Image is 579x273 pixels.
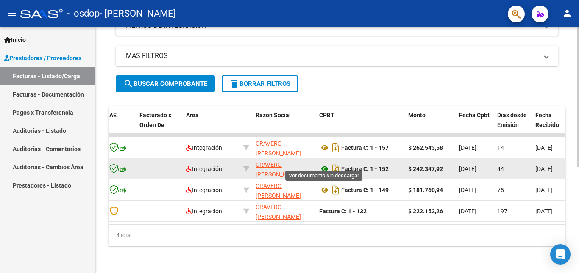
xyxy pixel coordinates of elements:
span: 75 [497,187,504,193]
span: [DATE] [535,144,553,151]
i: Descargar documento [330,162,341,176]
span: [DATE] [535,187,553,193]
datatable-header-cell: CPBT [316,106,405,143]
datatable-header-cell: Facturado x Orden De [136,106,183,143]
div: 27418384676 [256,160,312,178]
span: [DATE] [459,144,476,151]
span: CRAVERO [PERSON_NAME] [256,182,301,199]
div: 4 total [109,225,565,246]
mat-icon: delete [229,79,239,89]
datatable-header-cell: Fecha Recibido [532,106,570,143]
i: Descargar documento [330,141,341,154]
strong: $ 262.543,58 [408,144,443,151]
button: Buscar Comprobante [116,75,215,92]
span: CPBT [319,112,334,119]
span: Razón Social [256,112,291,119]
span: [DATE] [535,165,553,172]
span: Fecha Recibido [535,112,559,128]
span: Prestadores / Proveedores [4,53,81,63]
span: Integración [186,144,222,151]
span: - [PERSON_NAME] [100,4,176,23]
span: Integración [186,208,222,215]
span: Días desde Emisión [497,112,527,128]
span: [DATE] [459,165,476,172]
mat-icon: search [123,79,134,89]
span: CAE [106,112,117,119]
div: 27418384676 [256,181,312,199]
div: Open Intercom Messenger [550,244,571,265]
strong: $ 222.152,26 [408,208,443,215]
button: Borrar Filtros [222,75,298,92]
span: CRAVERO [PERSON_NAME] [256,140,301,157]
span: - osdop [67,4,100,23]
datatable-header-cell: Razón Social [252,106,316,143]
strong: Factura C: 1 - 157 [341,144,389,151]
span: Inicio [4,35,26,44]
span: 44 [497,165,504,172]
datatable-header-cell: Días desde Emisión [494,106,532,143]
mat-panel-title: MAS FILTROS [126,51,538,61]
mat-icon: menu [7,8,17,18]
datatable-header-cell: Fecha Cpbt [456,106,494,143]
span: Facturado x Orden De [139,112,171,128]
span: CRAVERO [PERSON_NAME] [256,204,301,220]
span: Fecha Cpbt [459,112,490,119]
span: CRAVERO [PERSON_NAME] [256,161,301,178]
strong: Factura C: 1 - 149 [341,187,389,193]
strong: $ 242.347,92 [408,165,443,172]
span: [DATE] [459,208,476,215]
div: 27418384676 [256,139,312,157]
span: [DATE] [535,208,553,215]
datatable-header-cell: CAE [102,106,136,143]
span: Buscar Comprobante [123,80,207,88]
span: Monto [408,112,426,119]
span: 14 [497,144,504,151]
div: 27418384676 [256,202,312,220]
i: Descargar documento [330,183,341,197]
datatable-header-cell: Monto [405,106,456,143]
strong: Factura C: 1 - 152 [341,165,389,172]
strong: $ 181.760,94 [408,187,443,193]
mat-expansion-panel-header: MAS FILTROS [116,46,558,66]
span: Integración [186,165,222,172]
span: 197 [497,208,507,215]
mat-icon: person [562,8,572,18]
span: Area [186,112,199,119]
span: [DATE] [459,187,476,193]
datatable-header-cell: Area [183,106,240,143]
strong: Factura C: 1 - 132 [319,208,367,215]
span: Integración [186,187,222,193]
span: Borrar Filtros [229,80,290,88]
